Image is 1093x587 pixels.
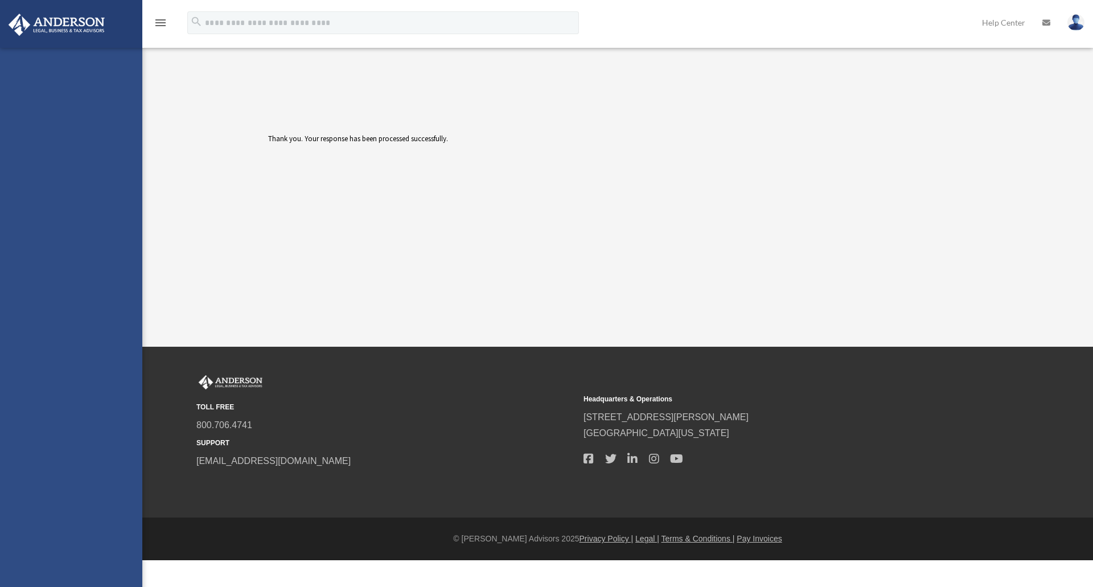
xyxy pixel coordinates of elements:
a: Legal | [635,534,659,543]
a: menu [154,20,167,30]
img: User Pic [1067,14,1084,31]
i: search [190,15,203,28]
a: [STREET_ADDRESS][PERSON_NAME] [584,412,749,422]
img: Anderson Advisors Platinum Portal [196,375,265,390]
div: © [PERSON_NAME] Advisors 2025 [142,532,1093,546]
small: SUPPORT [196,437,576,449]
img: Anderson Advisors Platinum Portal [5,14,108,36]
div: Thank you. Your response has been processed successfully. [268,133,692,218]
a: 800.706.4741 [196,420,252,430]
a: Pay Invoices [737,534,782,543]
a: [GEOGRAPHIC_DATA][US_STATE] [584,428,729,438]
a: Terms & Conditions | [661,534,735,543]
small: Headquarters & Operations [584,393,963,405]
small: TOLL FREE [196,401,576,413]
i: menu [154,16,167,30]
a: Privacy Policy | [580,534,634,543]
a: [EMAIL_ADDRESS][DOMAIN_NAME] [196,456,351,466]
